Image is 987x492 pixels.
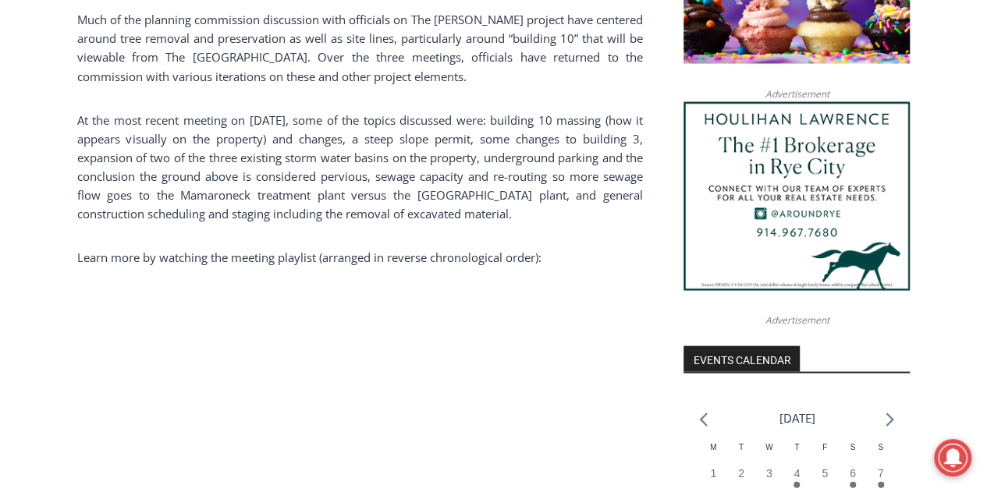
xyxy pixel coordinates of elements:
div: "clearly one of the favorites in the [GEOGRAPHIC_DATA] neighborhood" [160,97,222,186]
time: 2 [738,466,744,479]
div: Wednesday [755,441,783,465]
div: Friday [811,441,839,465]
time: 5 [822,466,828,479]
div: "[PERSON_NAME] and I covered the [DATE] Parade, which was a really eye opening experience as I ha... [394,1,737,151]
p: Much of the planning commission discussion with officials on The [PERSON_NAME] project have cente... [77,10,643,85]
em: Has events [850,481,856,487]
span: W [765,442,772,451]
a: Intern @ [DOMAIN_NAME] [375,151,756,194]
span: S [878,442,883,451]
span: Advertisement [749,86,844,101]
h2: Events Calendar [683,345,800,372]
a: Next month [886,412,894,427]
p: Learn more by watching the meeting playlist (arranged in reverse chronological order): [77,247,643,266]
div: Tuesday [727,441,755,465]
span: Advertisement [749,312,844,327]
a: Previous month [699,412,708,427]
time: 3 [766,466,772,479]
span: Open Tues. - Sun. [PHONE_NUMBER] [5,161,153,220]
em: Has events [794,481,800,487]
time: 6 [850,466,856,479]
div: Thursday [783,441,811,465]
div: Monday [699,441,727,465]
span: M [710,442,716,451]
time: 4 [794,466,800,479]
span: T [739,442,744,451]
em: Has events [878,481,884,487]
img: Houlihan Lawrence The #1 Brokerage in Rye City [683,101,910,290]
p: At the most recent meeting on [DATE], some of the topics discussed were: building 10 massing (how... [77,110,643,222]
time: 7 [878,466,884,479]
div: Saturday [839,441,867,465]
span: T [794,442,799,451]
span: S [850,442,855,451]
a: Open Tues. - Sun. [PHONE_NUMBER] [1,157,157,194]
li: [DATE] [779,407,815,428]
time: 1 [710,466,716,479]
div: Sunday [867,441,895,465]
span: F [822,442,827,451]
span: Intern @ [DOMAIN_NAME] [408,155,723,190]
